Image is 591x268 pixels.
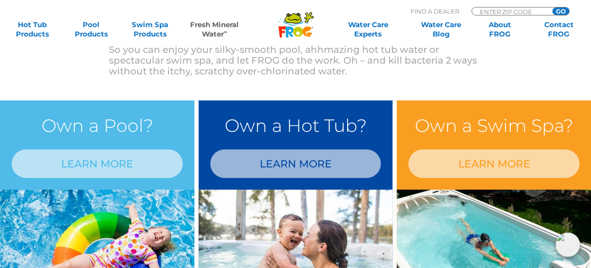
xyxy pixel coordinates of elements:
[479,7,542,15] input: Zip Code Form
[418,20,464,39] a: Water CareBlog
[555,232,580,257] img: openIcon
[477,20,523,39] a: AboutFROG
[210,112,381,140] h3: Own a Hot Tub?
[186,20,243,39] a: Fresh MineralWater∞
[536,20,582,39] a: ContactFROG
[12,149,183,178] a: LEARN MORE
[210,149,381,178] a: LEARN MORE
[127,20,173,39] a: Swim SpaProducts
[411,7,459,15] p: Find A Dealer
[331,20,405,39] a: Water CareExperts
[109,44,483,77] p: So you can enjoy your silky-smooth pool, ahhmazing hot tub water or spectacular swim spa, and let...
[408,112,579,140] h3: Own a Swim Spa?
[12,112,183,140] h3: Own a Pool?
[224,29,228,35] sup: ∞
[9,20,55,39] a: Hot TubProducts
[552,7,569,15] input: GO
[408,149,579,178] a: LEARN MORE
[68,20,114,39] a: PoolProducts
